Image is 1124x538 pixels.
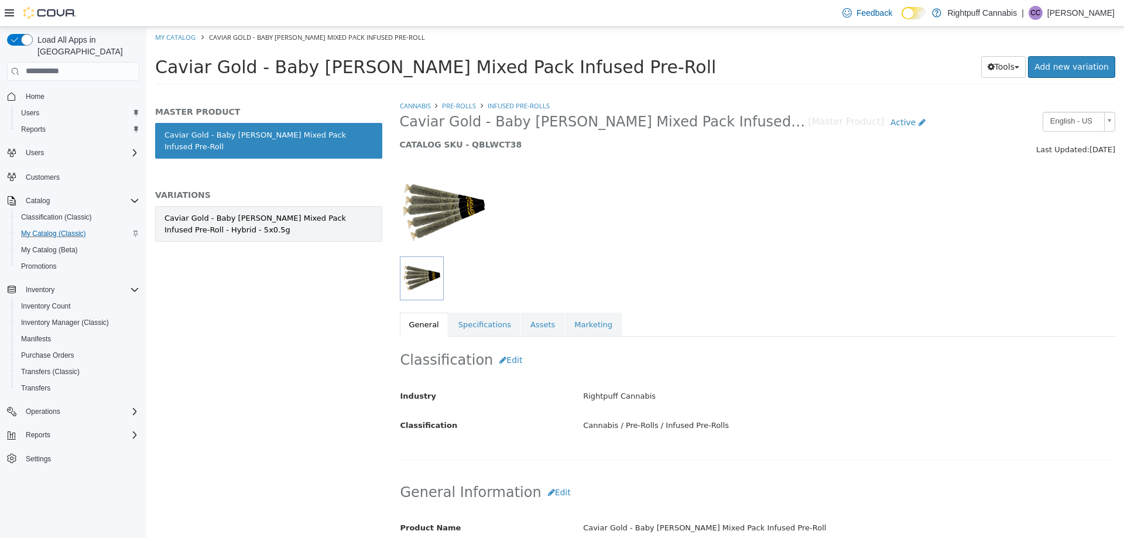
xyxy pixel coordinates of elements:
[16,316,139,330] span: Inventory Manager (Classic)
[21,428,139,442] span: Reports
[26,407,60,416] span: Operations
[395,455,431,477] button: Edit
[16,381,55,395] a: Transfers
[21,283,59,297] button: Inventory
[16,299,76,313] a: Inventory Count
[2,403,144,420] button: Operations
[23,7,76,19] img: Cova
[21,125,46,134] span: Reports
[9,30,570,50] span: Caviar Gold - Baby [PERSON_NAME] Mixed Pack Infused Pre-Roll
[21,170,64,184] a: Customers
[856,7,892,19] span: Feedback
[21,283,139,297] span: Inventory
[662,91,738,100] small: [Master Product]
[16,243,83,257] a: My Catalog (Beta)
[21,146,139,160] span: Users
[12,121,144,138] button: Reports
[21,428,55,442] button: Reports
[21,301,71,311] span: Inventory Count
[26,196,50,205] span: Catalog
[9,6,49,15] a: My Catalog
[16,210,139,224] span: Classification (Classic)
[16,348,139,362] span: Purchase Orders
[12,225,144,242] button: My Catalog (Classic)
[12,380,144,396] button: Transfers
[26,148,44,157] span: Users
[63,6,279,15] span: Caviar Gold - Baby [PERSON_NAME] Mixed Pack Infused Pre-Roll
[16,332,56,346] a: Manifests
[254,323,969,344] h2: Classification
[12,331,144,347] button: Manifests
[9,80,236,90] h5: MASTER PRODUCT
[838,1,897,25] a: Feedback
[16,332,139,346] span: Manifests
[21,169,139,184] span: Customers
[12,209,144,225] button: Classification (Classic)
[375,286,418,310] a: Assets
[21,262,57,271] span: Promotions
[16,210,97,224] a: Classification (Classic)
[254,394,311,403] span: Classification
[21,108,39,118] span: Users
[2,88,144,105] button: Home
[296,74,330,83] a: Pre-Rolls
[2,282,144,298] button: Inventory
[7,83,139,498] nav: Complex example
[21,89,139,104] span: Home
[1029,6,1043,20] div: Corey Casimir
[16,106,139,120] span: Users
[744,91,769,100] span: Active
[9,163,236,173] h5: VARIATIONS
[16,259,139,273] span: Promotions
[21,452,56,466] a: Settings
[254,365,290,373] span: Industry
[254,455,969,477] h2: General Information
[2,168,144,185] button: Customers
[12,105,144,121] button: Users
[419,286,475,310] a: Marketing
[428,491,977,512] div: Caviar Gold - Baby [PERSON_NAME] Mixed Pack Infused Pre-Roll
[890,118,943,127] span: Last Updated:
[16,122,139,136] span: Reports
[16,348,79,362] a: Purchase Orders
[16,243,139,257] span: My Catalog (Beta)
[16,227,91,241] a: My Catalog (Classic)
[21,194,139,208] span: Catalog
[26,92,44,101] span: Home
[21,213,92,222] span: Classification (Classic)
[33,34,139,57] span: Load All Apps in [GEOGRAPHIC_DATA]
[21,194,54,208] button: Catalog
[16,259,61,273] a: Promotions
[21,351,74,360] span: Purchase Orders
[21,318,109,327] span: Inventory Manager (Classic)
[253,112,786,123] h5: CATALOG SKU - QBLWCT38
[16,106,44,120] a: Users
[2,427,144,443] button: Reports
[12,242,144,258] button: My Catalog (Beta)
[21,146,49,160] button: Users
[1047,6,1115,20] p: [PERSON_NAME]
[26,454,51,464] span: Settings
[12,258,144,275] button: Promotions
[347,323,382,344] button: Edit
[21,451,139,466] span: Settings
[902,7,926,19] input: Dark Mode
[16,227,139,241] span: My Catalog (Classic)
[21,405,139,419] span: Operations
[21,383,50,393] span: Transfers
[21,405,65,419] button: Operations
[882,29,969,51] a: Add new variation
[835,29,880,51] button: Tools
[303,286,374,310] a: Specifications
[428,389,977,409] div: Cannabis / Pre-Rolls / Infused Pre-Rolls
[16,122,50,136] a: Reports
[16,299,139,313] span: Inventory Count
[9,96,236,132] a: Caviar Gold - Baby [PERSON_NAME] Mixed Pack Infused Pre-Roll
[26,430,50,440] span: Reports
[897,85,953,104] span: English - US
[2,145,144,161] button: Users
[16,365,139,379] span: Transfers (Classic)
[21,229,86,238] span: My Catalog (Classic)
[2,193,144,209] button: Catalog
